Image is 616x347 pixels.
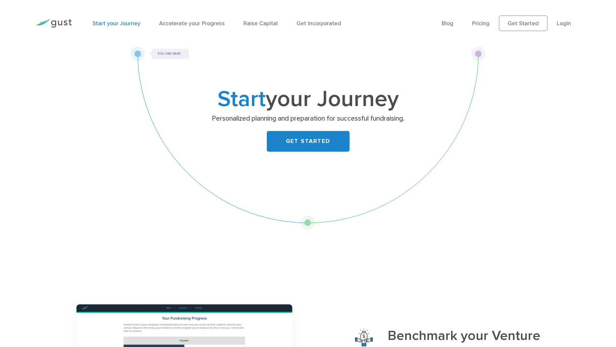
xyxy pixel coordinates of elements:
[297,20,341,27] a: Get Incorporated
[442,20,453,27] a: Blog
[267,131,350,152] a: GET STARTED
[472,20,490,27] a: Pricing
[218,85,266,113] span: Start
[180,89,436,110] h1: your Journey
[92,20,140,27] a: Start your Journey
[36,19,72,28] img: Gust Logo
[243,20,278,27] a: Raise Capital
[557,20,571,27] a: Login
[159,20,225,27] a: Accelerate your Progress
[183,114,433,123] p: Personalized planning and preparation for successful fundraising.
[355,329,373,346] img: Benchmark Your Venture
[499,16,547,31] a: Get Started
